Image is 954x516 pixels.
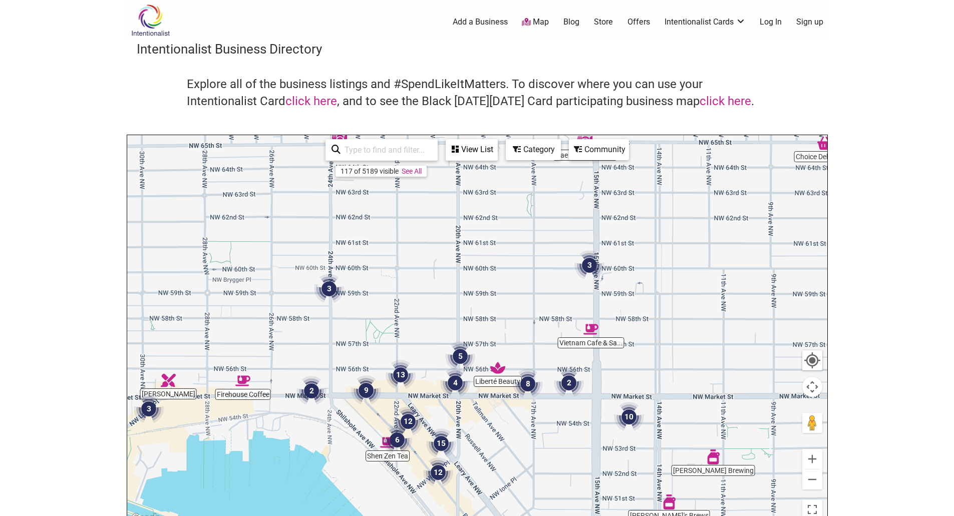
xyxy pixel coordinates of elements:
div: Reuben's Brews [662,494,677,509]
a: Sign up [796,17,823,28]
a: Blog [563,17,579,28]
div: 10 [614,402,644,432]
div: 8 [513,369,543,399]
div: View List [447,140,497,159]
div: Community [570,140,628,159]
div: 4 [440,368,470,398]
div: Firehouse Coffee [235,373,250,388]
button: Drag Pegman onto the map to open Street View [802,413,822,433]
a: Store [594,17,613,28]
div: Category [507,140,560,159]
div: 13 [386,360,416,390]
div: 6 [382,425,412,455]
button: Map camera controls [802,377,822,397]
h3: Intentionalist Business Directory [137,40,818,58]
div: 2 [296,376,327,406]
div: See a list of the visible businesses [446,139,498,161]
div: Filter by category [506,139,561,160]
div: Stoup Brewing [706,449,721,464]
a: Intentionalist Cards [665,17,746,28]
div: Type to search and filter [326,139,438,161]
div: 117 of 5189 visible [341,167,399,175]
button: Your Location [802,350,822,370]
a: Offers [627,17,650,28]
div: 9 [351,375,381,405]
button: Zoom in [802,449,822,469]
div: Ballard Clay [161,373,176,388]
div: 5 [445,341,475,371]
div: Shen Zen Tea [380,435,395,450]
div: 3 [574,250,604,280]
img: Intentionalist [127,4,174,37]
div: 12 [423,457,453,487]
button: Zoom out [802,469,822,489]
div: Filter by Community [569,139,629,160]
input: Type to find and filter... [341,140,432,160]
a: See All [402,167,422,175]
a: click here [700,94,751,108]
a: Log In [760,17,782,28]
h4: Explore all of the business listings and #SpendLikeItMatters. To discover where you can use your ... [187,76,768,110]
div: 3 [314,274,344,304]
div: 15 [426,428,456,458]
div: Choice Deli & Grocery [817,136,832,151]
div: 3 [134,394,164,424]
a: click here [285,94,337,108]
div: 12 [393,406,423,436]
div: Liberté Beauty [490,360,505,375]
div: 2 [554,368,584,398]
a: Add a Business [453,17,508,28]
div: Vietnam Cafe & Sandwich [583,322,598,337]
a: Map [522,17,549,28]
